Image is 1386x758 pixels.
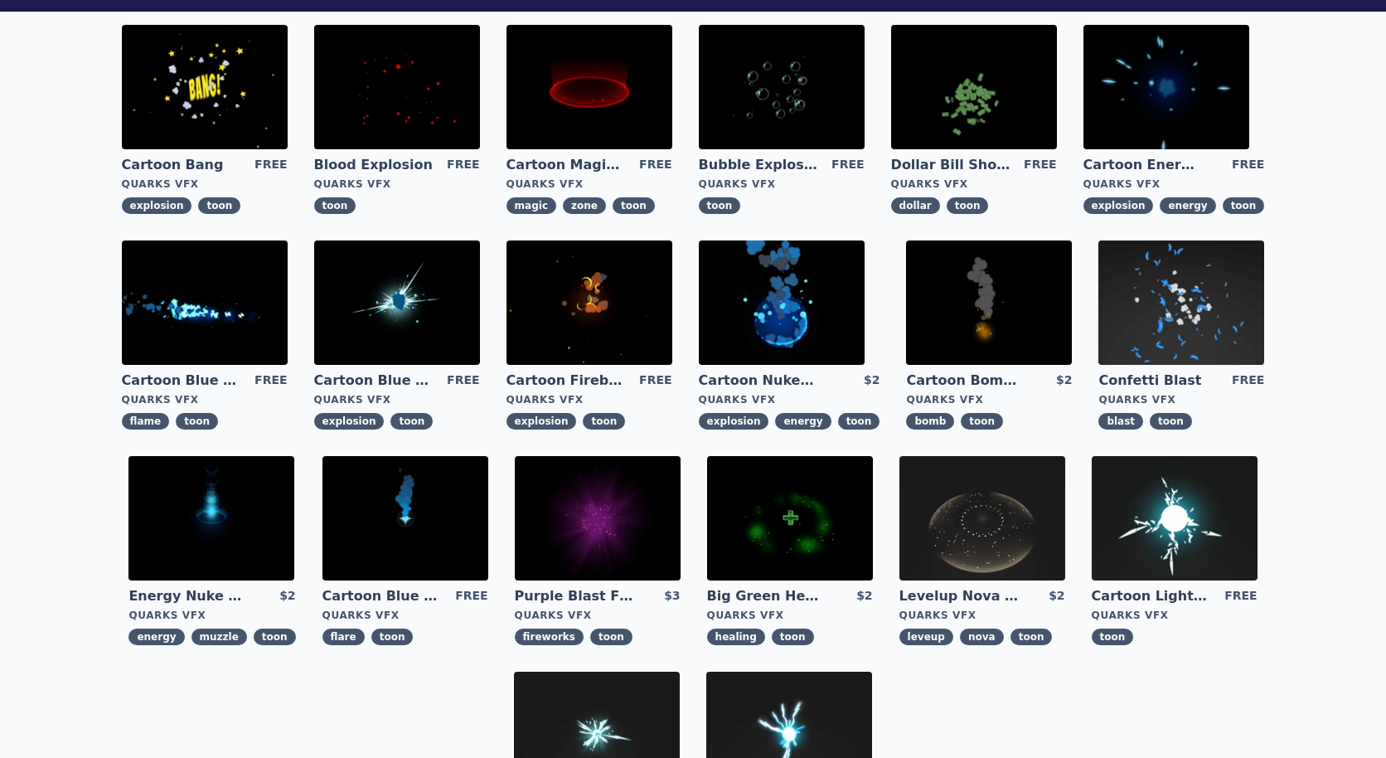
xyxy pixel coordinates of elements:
span: toon [961,413,1003,430]
img: imgAlt [314,241,480,365]
div: $2 [279,587,295,605]
span: toon [371,629,414,645]
span: toon [699,197,741,214]
div: FREE [1024,156,1056,174]
span: toon [1010,629,1053,645]
span: bomb [906,413,954,430]
img: imgAlt [707,456,873,581]
img: imgAlt [515,456,681,581]
img: imgAlt [1083,25,1249,149]
span: blast [1098,413,1143,430]
a: Cartoon Bomb Fuse [906,372,1025,390]
div: Quarks VFX [1092,609,1258,622]
img: imgAlt [1092,456,1258,581]
div: Quarks VFX [128,609,295,622]
div: FREE [831,156,864,174]
div: $2 [1056,372,1072,390]
div: Quarks VFX [122,393,288,406]
img: imgAlt [899,456,1065,581]
div: Quarks VFX [314,177,480,191]
div: Quarks VFX [506,177,672,191]
span: toon [390,413,433,430]
a: Big Green Healing Effect [707,587,826,605]
span: magic [506,197,556,214]
span: explosion [122,197,192,214]
div: Quarks VFX [891,177,1057,191]
img: imgAlt [122,25,288,149]
a: Blood Explosion [314,156,434,174]
div: $2 [856,587,872,605]
div: Quarks VFX [699,177,865,191]
img: imgAlt [699,25,865,149]
img: imgAlt [128,456,294,581]
div: Quarks VFX [122,177,288,191]
a: Cartoon Nuke Energy Explosion [699,372,818,390]
a: Bubble Explosion [699,156,818,174]
div: Quarks VFX [322,609,488,622]
span: explosion [1083,197,1154,214]
a: Cartoon Blue Flare [322,587,442,605]
div: FREE [254,156,287,174]
div: $2 [864,372,880,390]
div: FREE [455,587,487,605]
span: explosion [314,413,385,430]
span: nova [960,629,1004,645]
div: $2 [1049,587,1064,605]
div: Quarks VFX [314,393,480,406]
span: toon [1092,629,1134,645]
span: energy [128,629,184,645]
span: toon [583,413,625,430]
div: Quarks VFX [707,609,873,622]
div: $3 [664,587,680,605]
span: explosion [699,413,769,430]
div: Quarks VFX [515,609,681,622]
div: Quarks VFX [1083,177,1265,191]
a: Cartoon Bang [122,156,241,174]
a: Cartoon Blue Gas Explosion [314,372,434,390]
span: leveup [899,629,953,645]
img: imgAlt [1098,241,1264,365]
div: FREE [1224,587,1257,605]
img: imgAlt [314,25,480,149]
span: toon [176,413,218,430]
img: imgAlt [322,456,488,581]
div: FREE [1232,156,1264,174]
div: FREE [639,156,671,174]
img: imgAlt [506,25,672,149]
a: Cartoon Fireball Explosion [506,372,626,390]
div: FREE [254,372,287,390]
span: toon [1223,197,1265,214]
span: muzzle [191,629,247,645]
a: Energy Nuke Muzzle Flash [128,587,248,605]
span: fireworks [515,629,584,645]
div: Quarks VFX [699,393,880,406]
a: Cartoon Energy Explosion [1083,156,1203,174]
a: Dollar Bill Shower [891,156,1010,174]
span: toon [1150,413,1192,430]
span: toon [314,197,356,214]
img: imgAlt [506,241,672,365]
a: Cartoon Magic Zone [506,156,626,174]
span: toon [613,197,655,214]
div: FREE [1232,372,1264,390]
a: Cartoon Lightning Ball [1092,587,1211,605]
span: energy [1160,197,1215,214]
a: Confetti Blast [1098,372,1218,390]
div: Quarks VFX [506,393,672,406]
a: Levelup Nova Effect [899,587,1019,605]
div: FREE [447,372,479,390]
a: Purple Blast Fireworks [515,587,634,605]
span: toon [254,629,296,645]
img: imgAlt [699,241,865,365]
div: FREE [639,372,671,390]
span: toon [947,197,989,214]
div: FREE [447,156,479,174]
span: flare [322,629,365,645]
span: toon [198,197,240,214]
span: healing [707,629,765,645]
a: Cartoon Blue Flamethrower [122,372,241,390]
div: Quarks VFX [906,393,1072,406]
span: toon [772,629,814,645]
div: Quarks VFX [1098,393,1264,406]
span: explosion [506,413,577,430]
